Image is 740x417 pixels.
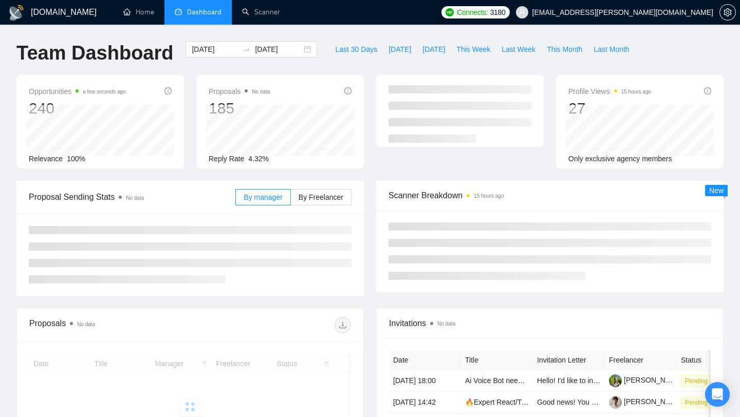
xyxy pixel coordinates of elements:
button: Last Month [588,41,635,58]
button: Last 30 Days [329,41,383,58]
span: No data [126,195,144,201]
span: [DATE] [422,44,445,55]
span: Reply Rate [209,155,244,163]
span: info-circle [344,87,351,94]
span: Only exclusive agency members [568,155,672,163]
input: Start date [192,44,238,55]
div: Proposals [29,317,190,333]
span: Relevance [29,155,63,163]
span: swap-right [243,45,251,53]
span: info-circle [704,87,711,94]
a: [PERSON_NAME] [609,376,683,384]
span: Last Week [502,44,535,55]
time: a few seconds ago [83,89,125,94]
span: By manager [244,193,282,201]
a: Ai Voice Bot needed! [465,376,532,385]
span: Last 30 Days [335,44,377,55]
span: user [519,9,526,16]
img: c1H6qaiLk507m81Kel3qbCiFt8nt3Oz5Wf3V5ZPF-dbGF4vCaOe6p03OfXLTzabAEe [609,374,622,387]
span: By Freelancer [299,193,343,201]
img: upwork-logo.png [446,8,454,16]
button: setting [719,4,736,21]
th: Date [389,350,461,370]
span: Profile Views [568,85,651,98]
td: 🔥Expert React/TypeScript Dev Needed – Fabric.js Video Editor Code Upgrade [461,392,533,413]
th: Title [461,350,533,370]
th: Invitation Letter [533,350,605,370]
span: Pending [681,375,712,387]
span: [DATE] [388,44,411,55]
img: c1EbV5nygzn2-RG9jN-21aSkwV6Vp7jFnmdynNw9dqrwVEzYX5tnZ2ce63cSi0S9K2 [609,396,622,409]
button: [DATE] [383,41,417,58]
span: Last Month [594,44,629,55]
span: 3180 [490,7,506,18]
a: homeHome [123,8,154,16]
button: [DATE] [417,41,451,58]
button: Last Week [496,41,541,58]
th: Freelancer [605,350,677,370]
div: 185 [209,99,270,118]
time: 15 hours ago [474,193,504,199]
td: [DATE] 18:00 [389,370,461,392]
span: Opportunities [29,85,126,98]
span: 100% [67,155,85,163]
span: Dashboard [187,8,221,16]
span: New [709,186,724,195]
span: No data [252,89,270,94]
img: logo [8,5,25,21]
span: No data [77,321,95,327]
h1: Team Dashboard [16,41,173,65]
span: Invitations [389,317,711,330]
span: No data [437,321,455,327]
a: [PERSON_NAME] [609,397,683,406]
span: This Month [547,44,582,55]
time: 15 hours ago [621,89,651,94]
a: Pending [681,398,716,406]
a: Pending [681,376,716,385]
span: Proposals [209,85,270,98]
div: Open Intercom Messenger [705,382,730,407]
button: This Month [541,41,588,58]
button: This Week [451,41,496,58]
div: 240 [29,99,126,118]
a: setting [719,8,736,16]
div: 27 [568,99,651,118]
span: to [243,45,251,53]
span: 4.32% [248,155,269,163]
span: This Week [456,44,490,55]
span: dashboard [175,8,182,15]
span: Scanner Breakdown [388,189,711,202]
input: End date [255,44,302,55]
a: searchScanner [242,8,280,16]
span: Proposal Sending Stats [29,191,235,203]
td: [DATE] 14:42 [389,392,461,413]
span: Pending [681,397,712,408]
td: Ai Voice Bot needed! [461,370,533,392]
span: Connects: [457,7,488,18]
a: 🔥Expert React/TypeScript Dev Needed – Fabric.js Video Editor Code Upgrade [465,398,718,406]
span: info-circle [164,87,172,94]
